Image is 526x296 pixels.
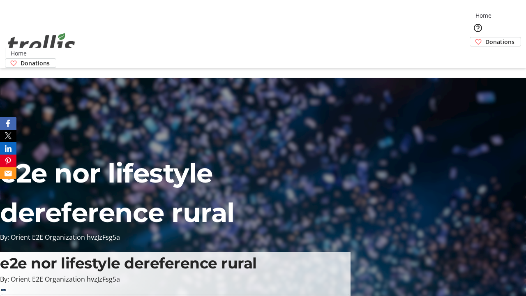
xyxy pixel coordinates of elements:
[5,24,78,65] img: Orient E2E Organization hvzJzFsg5a's Logo
[11,49,27,58] span: Home
[5,49,32,58] a: Home
[470,11,496,20] a: Home
[470,46,486,63] button: Cart
[485,37,514,46] span: Donations
[5,58,56,68] a: Donations
[470,20,486,36] button: Help
[21,59,50,67] span: Donations
[475,11,491,20] span: Home
[470,37,521,46] a: Donations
